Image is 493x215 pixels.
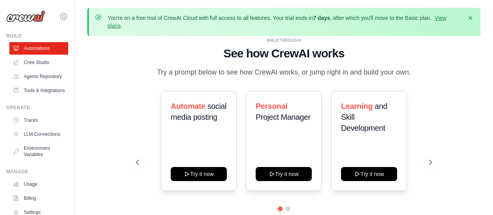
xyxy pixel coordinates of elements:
[341,102,387,132] span: and Skill Development
[9,42,68,55] a: Automations
[6,105,68,111] div: Operate
[9,114,68,126] a: Traces
[341,102,373,110] span: Learning
[153,67,415,78] p: Try a prompt below to see how CrewAI works, or jump right in and build your own.
[313,15,330,21] strong: 7 days
[136,46,432,60] h1: See how CrewAI works
[171,102,205,110] span: Automate
[6,169,68,175] div: Manage
[6,33,68,39] div: Build
[9,178,68,190] a: Usage
[9,192,68,204] a: Billing
[9,128,68,140] a: LLM Connections
[256,167,312,181] button: Try it now
[9,142,68,161] a: Environment Variables
[341,167,397,181] button: Try it now
[256,113,311,121] span: Project Manager
[9,56,68,69] a: Crew Studio
[9,70,68,83] a: Agents Repository
[171,167,227,181] button: Try it now
[136,37,432,43] div: WALKTHROUGH
[171,102,226,121] span: social media posting
[108,14,462,30] p: You're on a free trial of CrewAI Cloud with full access to all features. Your trial ends in , aft...
[9,84,68,97] a: Tools & Integrations
[256,102,287,110] span: Personal
[6,11,45,22] img: Logo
